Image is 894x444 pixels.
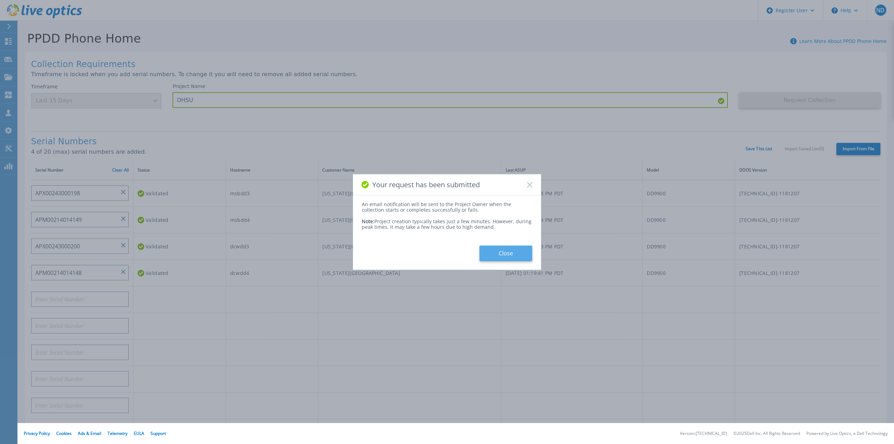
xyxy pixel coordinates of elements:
a: EULA [134,430,144,436]
li: Version: [TECHNICAL_ID] [680,431,727,436]
div: An email notification will be sent to the Project Owner when the collection starts or completes s... [362,202,532,213]
li: © 2025 Dell Inc. All Rights Reserved [733,431,800,436]
li: Powered by Live Optics, a Dell Technology [806,431,888,436]
span: Your request has been submitted [372,181,480,189]
div: Project creation typically takes just a few minutes. However, during peak times, it may take a fe... [362,213,532,230]
button: Close [479,246,532,261]
a: Support [151,430,166,436]
a: Cookies [56,430,72,436]
a: Privacy Policy [24,430,50,436]
span: Note: [362,218,374,225]
a: Ads & Email [78,430,101,436]
a: Telemetry [108,430,127,436]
